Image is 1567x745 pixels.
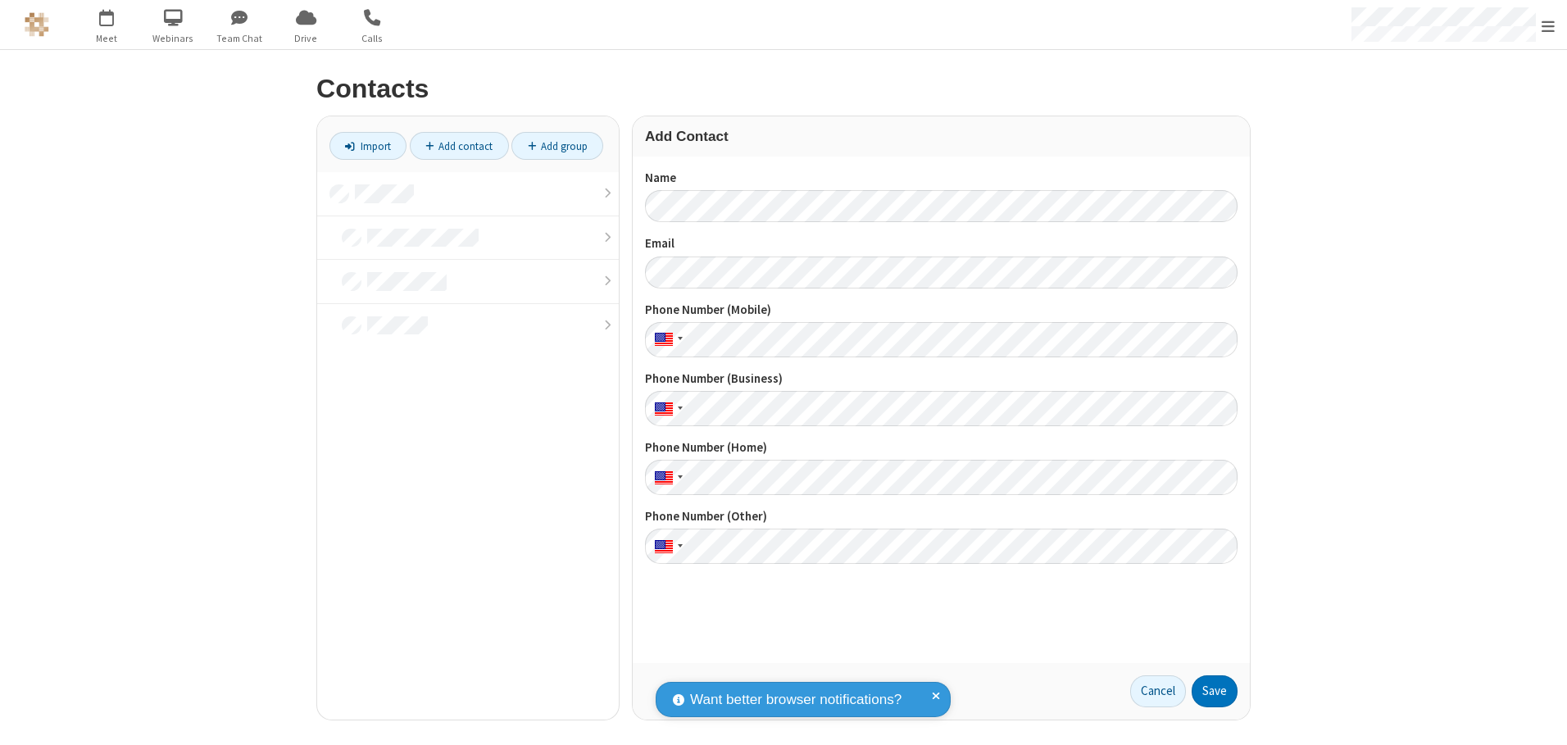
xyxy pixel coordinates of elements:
[25,12,49,37] img: QA Selenium DO NOT DELETE OR CHANGE
[76,31,138,46] span: Meet
[410,132,509,160] a: Add contact
[1192,675,1238,708] button: Save
[342,31,403,46] span: Calls
[645,391,688,426] div: United States: + 1
[511,132,603,160] a: Add group
[143,31,204,46] span: Webinars
[645,129,1238,144] h3: Add Contact
[645,460,688,495] div: United States: + 1
[316,75,1251,103] h2: Contacts
[645,322,688,357] div: United States: + 1
[645,301,1238,320] label: Phone Number (Mobile)
[645,234,1238,253] label: Email
[645,529,688,564] div: United States: + 1
[275,31,337,46] span: Drive
[645,169,1238,188] label: Name
[645,438,1238,457] label: Phone Number (Home)
[645,507,1238,526] label: Phone Number (Other)
[1130,675,1186,708] a: Cancel
[209,31,270,46] span: Team Chat
[645,370,1238,388] label: Phone Number (Business)
[690,689,902,711] span: Want better browser notifications?
[329,132,407,160] a: Import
